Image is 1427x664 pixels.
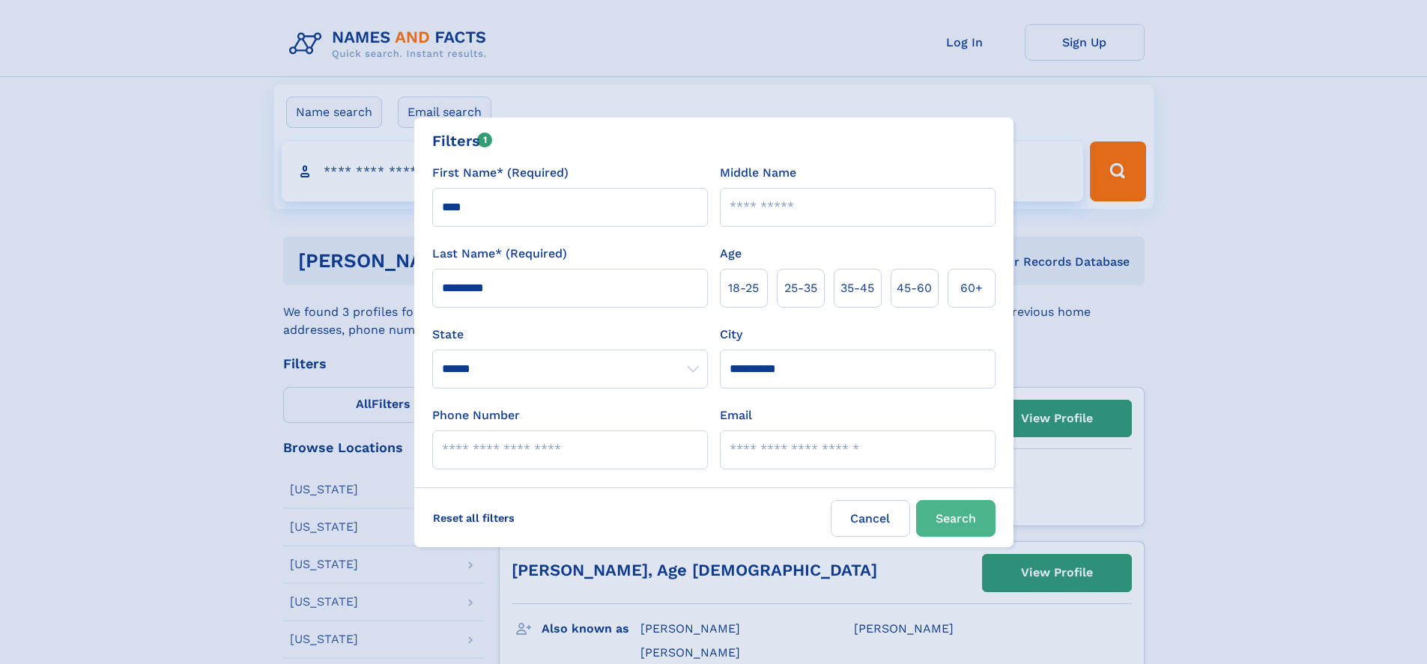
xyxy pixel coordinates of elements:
label: Reset all filters [423,500,524,536]
div: Filters [432,130,493,152]
label: City [720,326,742,344]
label: Last Name* (Required) [432,245,567,263]
label: Phone Number [432,406,520,424]
span: 60+ [960,279,983,297]
span: 45‑60 [897,279,932,297]
label: State [432,326,708,344]
button: Search [916,500,996,537]
label: Middle Name [720,164,796,182]
span: 18‑25 [728,279,759,297]
label: Cancel [831,500,910,537]
span: 25‑35 [784,279,817,297]
label: First Name* (Required) [432,164,569,182]
span: 35‑45 [840,279,874,297]
label: Age [720,245,742,263]
label: Email [720,406,752,424]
